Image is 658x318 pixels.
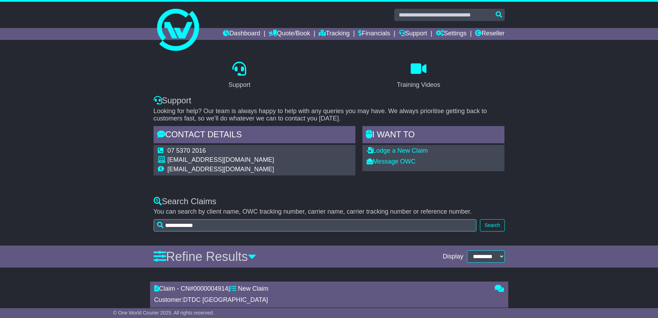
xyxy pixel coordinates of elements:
a: Reseller [475,28,504,40]
a: Settings [436,28,467,40]
td: 07 5370 2016 [168,147,274,157]
div: Support [154,96,505,106]
span: New Claim [238,285,268,292]
div: Contact Details [154,126,355,145]
div: Customer: [154,296,488,304]
a: Financials [358,28,390,40]
a: Support [224,59,255,92]
a: Support [399,28,427,40]
a: Tracking [319,28,349,40]
td: [EMAIL_ADDRESS][DOMAIN_NAME] [168,156,274,166]
span: © One World Courier 2025. All rights reserved. [113,310,214,316]
a: Refine Results [154,249,256,264]
div: Training Videos [397,80,440,90]
span: 0000004914 [193,285,228,292]
p: Looking for help? Our team is always happy to help with any queries you may have. We always prior... [154,108,505,123]
div: Support [228,80,250,90]
a: Dashboard [223,28,260,40]
div: Claim - CN# | [154,285,488,293]
p: You can search by client name, OWC tracking number, carrier name, carrier tracking number or refe... [154,208,505,216]
span: DTDC [GEOGRAPHIC_DATA] [183,296,268,303]
a: Message OWC [367,158,416,165]
a: Training Videos [392,59,445,92]
div: I WANT to [362,126,505,145]
a: Quote/Book [269,28,310,40]
span: Display [443,253,463,261]
div: Search Claims [154,196,505,207]
a: Lodge a New Claim [367,147,428,154]
button: Search [480,219,504,231]
td: [EMAIL_ADDRESS][DOMAIN_NAME] [168,166,274,173]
